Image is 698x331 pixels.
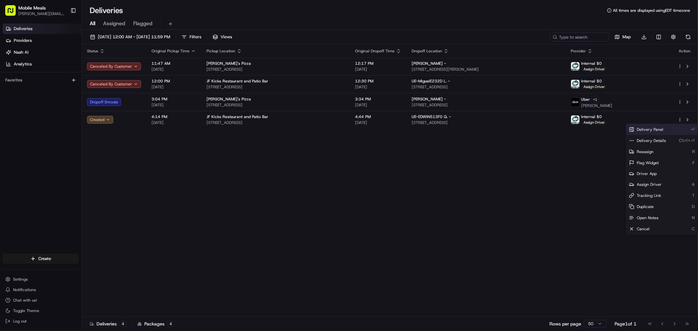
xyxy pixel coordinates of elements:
div: Start new chat [22,62,107,69]
img: Nash [7,7,20,20]
span: Cancel [637,226,650,232]
span: Assign Driver [637,182,662,187]
span: Driver App [637,171,657,176]
span: ⏎ [691,127,695,132]
span: Delivery Panel [637,127,663,132]
span: Knowledge Base [13,95,50,101]
button: Start new chat [111,64,119,72]
span: Pylon [65,111,79,116]
div: 📗 [7,96,12,101]
span: F [692,160,695,166]
span: A [692,182,695,187]
a: 📗Knowledge Base [4,92,53,104]
span: Reassign [637,149,653,154]
span: D [692,204,695,210]
span: Duplicate [637,204,654,209]
a: Powered byPylon [46,111,79,116]
span: N [692,215,695,221]
div: We're available if you need us! [22,69,83,74]
span: Open Notes [637,215,658,220]
span: C [692,226,695,232]
span: API Documentation [62,95,105,101]
span: Tracking Link [637,193,661,198]
span: Delivery Details [637,138,666,143]
span: Flag Widget [637,160,659,165]
span: T [692,193,695,199]
a: 💻API Documentation [53,92,108,104]
div: 💻 [55,96,61,101]
input: Clear [17,42,108,49]
img: 1736555255976-a54dd68f-1ca7-489b-9aae-adbdc363a1c4 [7,62,18,74]
p: Welcome 👋 [7,26,119,37]
span: Ctrl+⏎ [679,138,695,144]
span: R [692,149,695,155]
